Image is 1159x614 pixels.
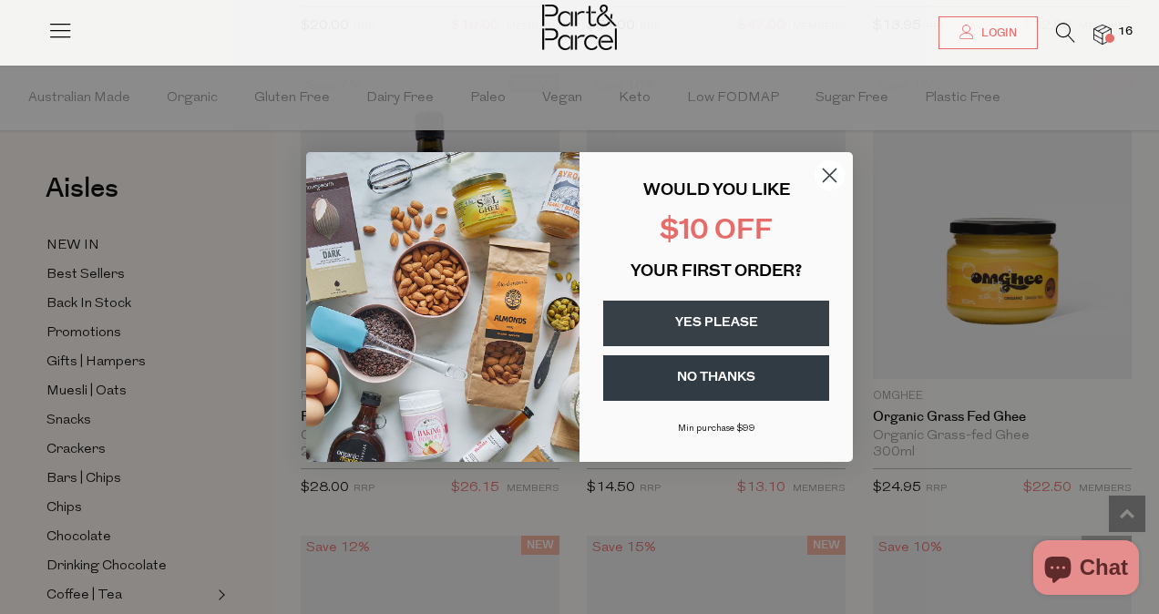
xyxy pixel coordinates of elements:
button: YES PLEASE [603,301,829,346]
span: YOUR FIRST ORDER? [631,264,802,281]
span: WOULD YOU LIKE [643,183,790,200]
img: 43fba0fb-7538-40bc-babb-ffb1a4d097bc.jpeg [306,152,579,462]
a: 16 [1093,25,1112,44]
span: Login [977,26,1017,41]
span: Min purchase $99 [678,424,755,434]
span: 16 [1113,24,1137,40]
inbox-online-store-chat: Shopify online store chat [1028,540,1144,599]
button: NO THANKS [603,355,829,401]
img: Part&Parcel [542,5,617,50]
button: Close dialog [814,159,846,191]
a: Login [938,16,1038,49]
span: $10 OFF [660,218,773,246]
